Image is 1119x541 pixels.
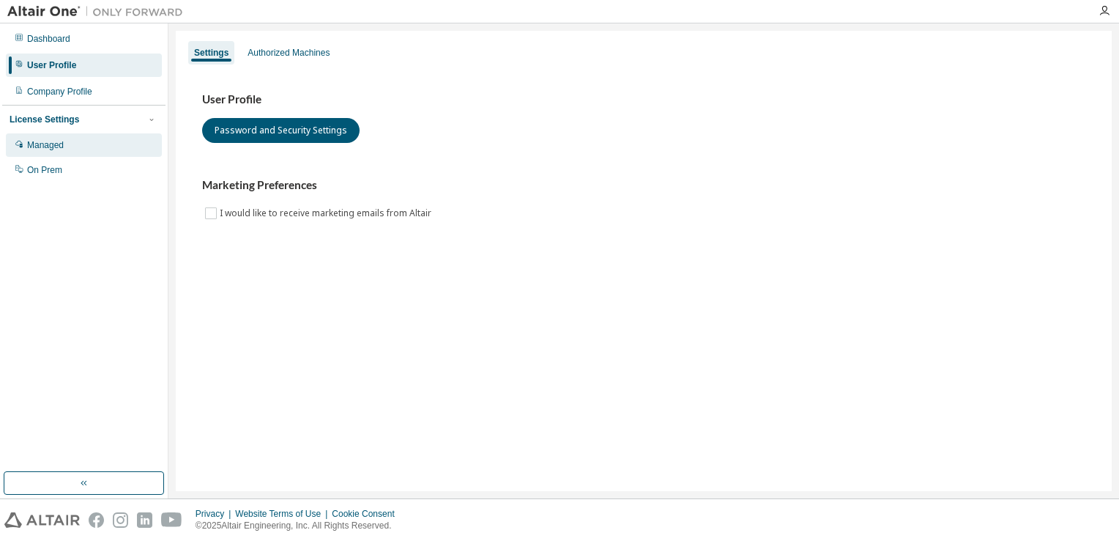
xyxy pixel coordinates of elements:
[89,512,104,528] img: facebook.svg
[113,512,128,528] img: instagram.svg
[196,520,404,532] p: © 2025 Altair Engineering, Inc. All Rights Reserved.
[332,508,403,520] div: Cookie Consent
[196,508,235,520] div: Privacy
[27,164,62,176] div: On Prem
[27,139,64,151] div: Managed
[27,33,70,45] div: Dashboard
[248,47,330,59] div: Authorized Machines
[202,92,1085,107] h3: User Profile
[27,59,76,71] div: User Profile
[10,114,79,125] div: License Settings
[220,205,434,222] label: I would like to receive marketing emails from Altair
[235,508,332,520] div: Website Terms of Use
[202,178,1085,193] h3: Marketing Preferences
[27,86,92,97] div: Company Profile
[161,512,182,528] img: youtube.svg
[194,47,228,59] div: Settings
[137,512,152,528] img: linkedin.svg
[7,4,190,19] img: Altair One
[4,512,80,528] img: altair_logo.svg
[202,118,360,143] button: Password and Security Settings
